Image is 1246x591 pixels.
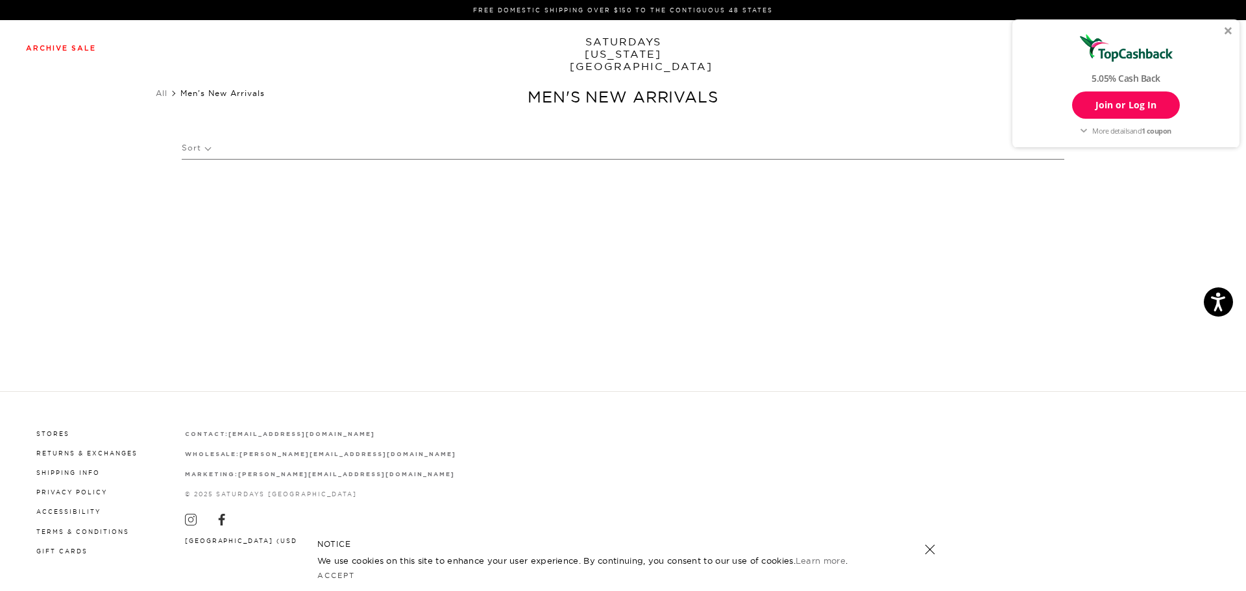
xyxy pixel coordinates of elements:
[31,5,1215,15] p: FREE DOMESTIC SHIPPING OVER $150 TO THE CONTIGUOUS 48 STATES
[796,555,846,566] a: Learn more
[185,452,240,457] strong: wholesale:
[36,488,107,496] a: Privacy Policy
[239,452,456,457] strong: [PERSON_NAME][EMAIL_ADDRESS][DOMAIN_NAME]
[36,430,69,437] a: Stores
[228,430,374,437] a: [EMAIL_ADDRESS][DOMAIN_NAME]
[36,548,88,555] a: Gift Cards
[185,536,318,546] button: [GEOGRAPHIC_DATA] (USD $)
[238,472,454,477] strong: [PERSON_NAME][EMAIL_ADDRESS][DOMAIN_NAME]
[185,472,239,477] strong: marketing:
[180,88,265,98] span: Men's New Arrivals
[156,88,167,98] a: All
[317,538,929,550] h5: NOTICE
[185,431,229,437] strong: contact:
[36,469,100,476] a: Shipping Info
[228,431,374,437] strong: [EMAIL_ADDRESS][DOMAIN_NAME]
[239,450,456,457] a: [PERSON_NAME][EMAIL_ADDRESS][DOMAIN_NAME]
[317,554,883,567] p: We use cookies on this site to enhance your user experience. By continuing, you consent to our us...
[185,489,456,499] p: © 2025 Saturdays [GEOGRAPHIC_DATA]
[36,528,129,535] a: Terms & Conditions
[36,508,101,515] a: Accessibility
[238,470,454,477] a: [PERSON_NAME][EMAIL_ADDRESS][DOMAIN_NAME]
[36,450,138,457] a: Returns & Exchanges
[317,571,355,580] a: Accept
[182,133,210,163] p: Sort
[570,36,677,73] a: SATURDAYS[US_STATE][GEOGRAPHIC_DATA]
[26,45,96,52] a: Archive Sale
